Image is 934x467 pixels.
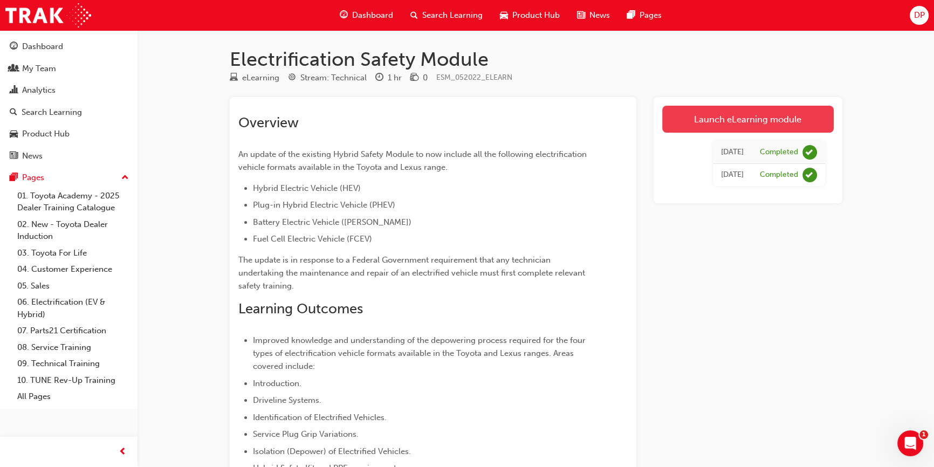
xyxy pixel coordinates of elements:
[721,146,744,159] div: Wed Jun 22 2022 13:11:42 GMT+1000 (Australian Eastern Standard Time)
[388,72,402,84] div: 1 hr
[13,322,133,339] a: 07. Parts21 Certification
[340,9,348,22] span: guage-icon
[410,71,428,85] div: Price
[422,9,483,22] span: Search Learning
[253,413,387,422] span: Identification of Electrified Vehicles.
[13,388,133,405] a: All Pages
[4,35,133,168] button: DashboardMy TeamAnalyticsSearch LearningProduct HubNews
[22,63,56,75] div: My Team
[10,42,18,52] span: guage-icon
[910,6,929,25] button: DP
[13,216,133,245] a: 02. New - Toyota Dealer Induction
[238,300,363,317] span: Learning Outcomes
[568,4,619,26] a: news-iconNews
[13,278,133,294] a: 05. Sales
[897,430,923,456] iframe: Intercom live chat
[253,395,321,405] span: Driveline Systems.
[13,261,133,278] a: 04. Customer Experience
[230,71,279,85] div: Type
[4,124,133,144] a: Product Hub
[512,9,560,22] span: Product Hub
[402,4,491,26] a: search-iconSearch Learning
[22,40,63,53] div: Dashboard
[10,173,18,183] span: pages-icon
[253,183,361,193] span: Hybrid Electric Vehicle (HEV)
[491,4,568,26] a: car-iconProduct Hub
[253,429,359,439] span: Service Plug Grip Variations.
[253,447,411,456] span: Isolation (Depower) of Electrified Vehicles.
[627,9,635,22] span: pages-icon
[230,73,238,83] span: learningResourceType_ELEARNING-icon
[5,3,91,28] img: Trak
[919,430,928,439] span: 1
[300,72,367,84] div: Stream: Technical
[760,147,798,157] div: Completed
[375,73,383,83] span: clock-icon
[22,128,70,140] div: Product Hub
[288,71,367,85] div: Stream
[640,9,662,22] span: Pages
[13,245,133,262] a: 03. Toyota For Life
[253,335,588,371] span: Improved knowledge and understanding of the depowering process required for the four types of ele...
[352,9,393,22] span: Dashboard
[121,171,129,185] span: up-icon
[22,106,82,119] div: Search Learning
[802,168,817,182] span: learningRecordVerb_COMPLETE-icon
[10,108,17,118] span: search-icon
[4,168,133,188] button: Pages
[802,145,817,160] span: learningRecordVerb_COMPLETE-icon
[253,379,301,388] span: Introduction.
[577,9,585,22] span: news-icon
[375,71,402,85] div: Duration
[13,372,133,389] a: 10. TUNE Rev-Up Training
[242,72,279,84] div: eLearning
[914,9,924,22] span: DP
[253,200,395,210] span: Plug-in Hybrid Electric Vehicle (PHEV)
[13,294,133,322] a: 06. Electrification (EV & Hybrid)
[10,86,18,95] span: chart-icon
[238,114,299,131] span: Overview
[410,73,418,83] span: money-icon
[22,84,56,97] div: Analytics
[238,255,587,291] span: The update is in response to a Federal Government requirement that any technician undertaking the...
[500,9,508,22] span: car-icon
[589,9,610,22] span: News
[4,59,133,79] a: My Team
[10,129,18,139] span: car-icon
[4,102,133,122] a: Search Learning
[13,339,133,356] a: 08. Service Training
[436,73,512,82] span: Learning resource code
[22,150,43,162] div: News
[4,146,133,166] a: News
[10,64,18,74] span: people-icon
[253,217,411,227] span: Battery Electric Vehicle ([PERSON_NAME])
[119,445,127,459] span: prev-icon
[10,152,18,161] span: news-icon
[13,188,133,216] a: 01. Toyota Academy - 2025 Dealer Training Catalogue
[13,355,133,372] a: 09. Technical Training
[662,106,834,133] a: Launch eLearning module
[253,234,372,244] span: Fuel Cell Electric Vehicle (FCEV)
[238,149,589,172] span: An update of the existing Hybrid Safety Module to now include all the following electrification v...
[22,171,44,184] div: Pages
[230,47,842,71] h1: Electrification Safety Module
[4,37,133,57] a: Dashboard
[760,170,798,180] div: Completed
[721,169,744,181] div: Wed Jun 22 2022 00:00:00 GMT+1000 (Australian Eastern Standard Time)
[619,4,670,26] a: pages-iconPages
[4,80,133,100] a: Analytics
[423,72,428,84] div: 0
[288,73,296,83] span: target-icon
[331,4,402,26] a: guage-iconDashboard
[410,9,418,22] span: search-icon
